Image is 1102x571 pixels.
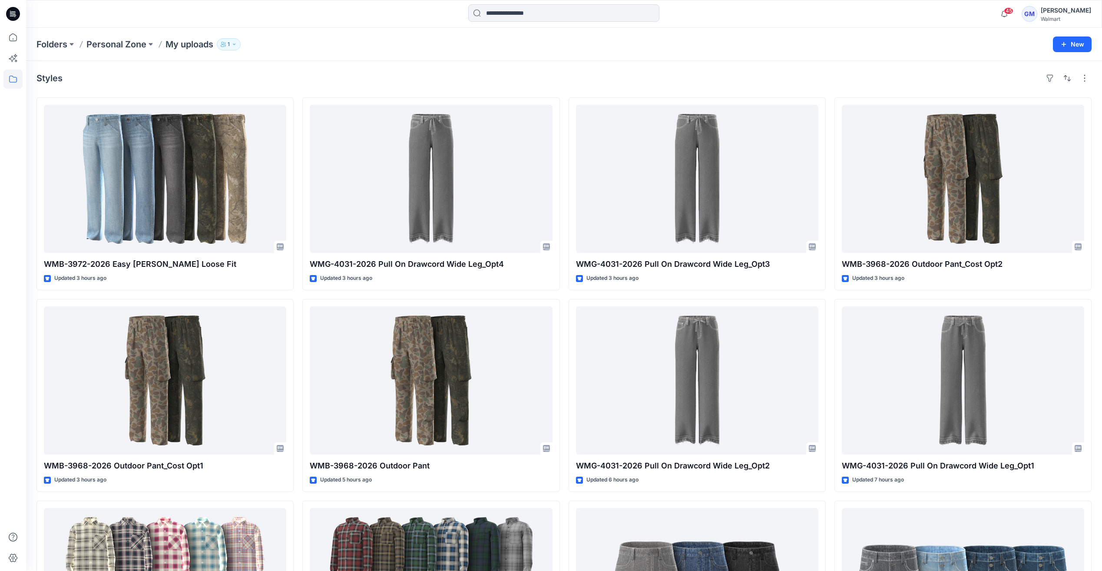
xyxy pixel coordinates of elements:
p: WMG-4031-2026 Pull On Drawcord Wide Leg_Opt2 [576,460,818,472]
p: WMG-4031-2026 Pull On Drawcord Wide Leg_Opt3 [576,258,818,270]
a: WMG-4031-2026 Pull On Drawcord Wide Leg_Opt1 [842,306,1084,455]
p: Updated 3 hours ago [54,475,106,485]
p: Updated 6 hours ago [586,475,639,485]
button: New [1053,37,1092,52]
h4: Styles [36,73,63,83]
a: WMB-3968-2026 Outdoor Pant_Cost Opt1 [44,306,286,455]
p: Updated 3 hours ago [852,274,904,283]
span: 45 [1004,7,1013,14]
div: GM [1022,6,1037,22]
a: WMB-3972-2026 Easy Carpenter Loose Fit [44,105,286,253]
p: WMG-4031-2026 Pull On Drawcord Wide Leg_Opt1 [842,460,1084,472]
p: WMB-3968-2026 Outdoor Pant [310,460,552,472]
button: 1 [217,38,241,50]
p: WMB-3968-2026 Outdoor Pant_Cost Opt2 [842,258,1084,270]
div: Walmart [1041,16,1091,22]
a: WMB-3968-2026 Outdoor Pant_Cost Opt2 [842,105,1084,253]
p: WMB-3968-2026 Outdoor Pant_Cost Opt1 [44,460,286,472]
a: WMG-4031-2026 Pull On Drawcord Wide Leg_Opt4 [310,105,552,253]
a: WMG-4031-2026 Pull On Drawcord Wide Leg_Opt2 [576,306,818,455]
p: WMB-3972-2026 Easy [PERSON_NAME] Loose Fit [44,258,286,270]
p: WMG-4031-2026 Pull On Drawcord Wide Leg_Opt4 [310,258,552,270]
p: Updated 3 hours ago [320,274,372,283]
a: WMG-4031-2026 Pull On Drawcord Wide Leg_Opt3 [576,105,818,253]
p: Updated 3 hours ago [54,274,106,283]
a: Folders [36,38,67,50]
p: 1 [228,40,230,49]
a: WMB-3968-2026 Outdoor Pant [310,306,552,455]
p: Updated 7 hours ago [852,475,904,485]
div: [PERSON_NAME] [1041,5,1091,16]
p: My uploads [165,38,213,50]
a: Personal Zone [86,38,146,50]
p: Updated 3 hours ago [586,274,639,283]
p: Updated 5 hours ago [320,475,372,485]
